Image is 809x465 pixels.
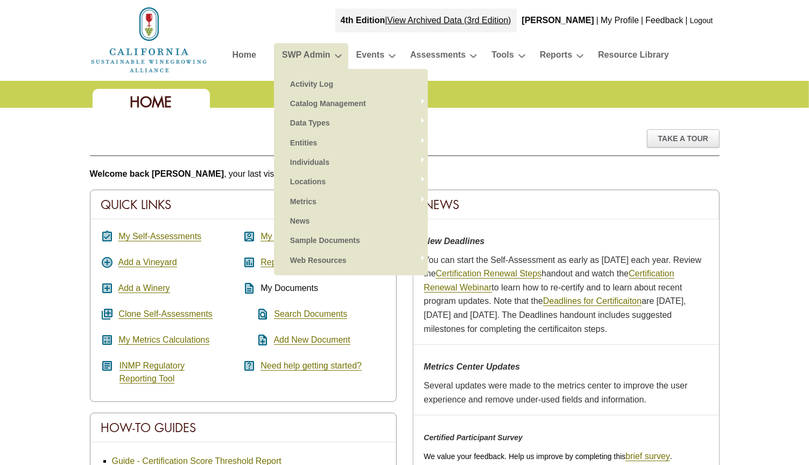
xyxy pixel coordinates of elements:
[90,167,720,181] p: , your last visit was [DATE].
[90,190,396,219] div: Quick Links
[420,137,425,148] span: »
[690,16,713,25] a: Logout
[119,361,185,384] a: INMP RegulatoryReporting Tool
[243,334,270,346] i: note_add
[413,190,719,219] div: News
[285,113,417,133] a: Data Types
[410,47,466,66] a: Assessments
[685,9,689,32] div: |
[261,258,291,267] a: Reports
[424,253,708,336] p: You can start the Self-Assessment as early as [DATE] each year. Review the handout and watch the ...
[285,94,417,113] a: Catalog Management
[335,9,517,32] div: |
[436,269,542,279] a: Certification Renewal Steps
[285,231,417,250] a: Sample Documents
[243,308,270,321] i: find_in_page
[261,283,318,293] span: My Documents
[118,335,209,345] a: My Metrics Calculations
[625,452,670,461] a: brief survey
[424,269,674,293] a: Certification Renewal Webinar
[522,16,594,25] b: [PERSON_NAME]
[101,334,114,346] i: calculate
[424,237,485,246] strong: New Deadlines
[243,230,256,243] i: account_box
[130,93,172,112] span: Home
[285,133,417,152] a: Entities
[261,232,299,241] a: My Profile
[101,230,114,243] i: assignment_turned_in
[285,192,417,211] a: Metrics
[243,256,256,269] i: assessment
[540,47,572,66] a: Reports
[424,452,672,461] span: We value your feedback. Help us improve by completing this .
[101,256,114,269] i: add_circle
[285,74,417,94] a: Activity Log
[640,9,644,32] div: |
[90,34,208,44] a: Home
[424,381,688,404] span: Several updates were made to the metrics center to improve the user experience and remove under-u...
[261,361,362,371] a: Need help getting started?
[388,16,511,25] a: View Archived Data (3rd Edition)
[101,359,114,372] i: article
[645,16,683,25] a: Feedback
[233,47,256,66] a: Home
[424,433,523,442] em: Certified Participant Survey
[282,47,330,66] a: SWP Admin
[90,413,396,442] div: How-To Guides
[118,283,170,293] a: Add a Winery
[243,359,256,372] i: help_center
[601,16,639,25] a: My Profile
[243,282,256,295] i: description
[90,169,224,178] b: Welcome back [PERSON_NAME]
[101,308,114,321] i: queue
[647,129,720,148] div: Take A Tour
[420,196,425,207] span: »
[420,255,425,266] span: »
[118,309,212,319] a: Clone Self-Assessments
[90,5,208,74] img: logo_cswa2x.png
[420,157,425,168] span: »
[595,9,600,32] div: |
[491,47,513,66] a: Tools
[285,251,417,270] a: Web Resources
[101,282,114,295] i: add_box
[118,232,201,241] a: My Self-Assessments
[274,335,350,345] a: Add New Document
[341,16,385,25] strong: 4th Edition
[424,362,520,371] strong: Metrics Center Updates
[356,47,384,66] a: Events
[420,117,425,128] span: »
[420,98,425,109] span: »
[274,309,347,319] a: Search Documents
[420,176,425,187] span: »
[285,172,417,191] a: Locations
[598,47,669,66] a: Resource Library
[118,258,177,267] a: Add a Vineyard
[285,152,417,172] a: Individuals
[285,211,417,231] a: News
[543,296,642,306] a: Deadlines for Certificaiton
